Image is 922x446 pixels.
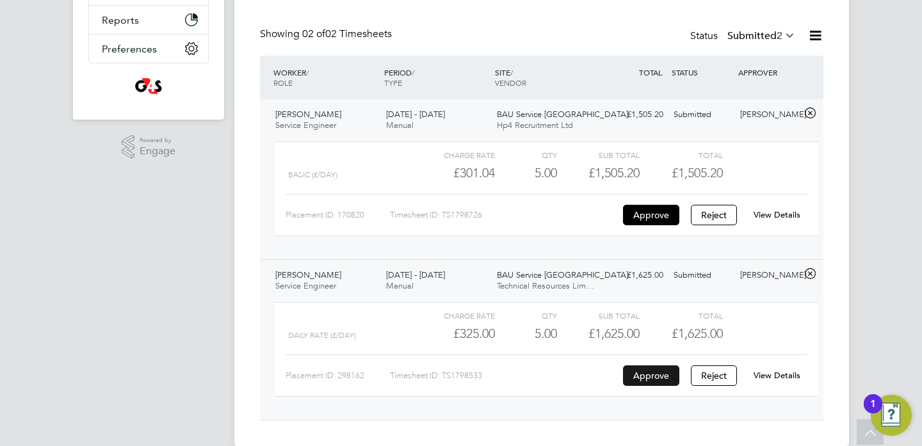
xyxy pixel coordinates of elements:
[275,109,341,120] span: [PERSON_NAME]
[412,67,414,77] span: /
[735,265,802,286] div: [PERSON_NAME]
[273,77,293,88] span: ROLE
[668,104,735,125] div: Submitted
[386,120,414,131] span: Manual
[557,163,640,184] div: £1,505.20
[691,205,737,225] button: Reject
[497,269,628,280] span: BAU Service [GEOGRAPHIC_DATA]
[288,331,356,340] span: Daily Rate (£/day)
[302,28,325,40] span: 02 of
[133,76,165,97] img: g4sssuk-logo-retina.png
[302,28,392,40] span: 02 Timesheets
[735,61,802,84] div: APPROVER
[412,323,495,344] div: £325.00
[510,67,513,77] span: /
[492,61,603,94] div: SITE
[275,269,341,280] span: [PERSON_NAME]
[497,280,594,291] span: Technical Resources Lim…
[306,67,309,77] span: /
[870,404,876,420] div: 1
[412,147,495,163] div: Charge rate
[557,323,640,344] div: £1,625.00
[602,104,668,125] div: £1,505.20
[639,67,662,77] span: TOTAL
[384,77,402,88] span: TYPE
[497,120,573,131] span: Hp4 Recruitment Ltd
[390,205,620,225] div: Timesheet ID: TS1798726
[260,28,394,41] div: Showing
[495,163,557,184] div: 5.00
[286,365,390,386] div: Placement ID: 298162
[495,77,526,88] span: VENDOR
[495,147,557,163] div: QTY
[412,308,495,323] div: Charge rate
[495,308,557,323] div: QTY
[672,326,723,341] span: £1,625.00
[754,370,800,381] a: View Details
[727,29,795,42] label: Submitted
[386,280,414,291] span: Manual
[288,170,337,179] span: Basic (£/day)
[390,365,620,386] div: Timesheet ID: TS1798533
[286,205,390,225] div: Placement ID: 170820
[89,6,208,34] button: Reports
[102,43,157,55] span: Preferences
[557,147,640,163] div: Sub Total
[88,76,209,97] a: Go to home page
[497,109,628,120] span: BAU Service [GEOGRAPHIC_DATA]
[623,365,679,386] button: Approve
[602,265,668,286] div: £1,625.00
[640,147,722,163] div: Total
[386,109,445,120] span: [DATE] - [DATE]
[672,165,723,180] span: £1,505.20
[122,135,176,159] a: Powered byEngage
[623,205,679,225] button: Approve
[557,308,640,323] div: Sub Total
[412,163,495,184] div: £301.04
[495,323,557,344] div: 5.00
[270,61,381,94] div: WORKER
[735,104,802,125] div: [PERSON_NAME]
[640,308,722,323] div: Total
[668,61,735,84] div: STATUS
[690,28,798,45] div: Status
[275,280,336,291] span: Service Engineer
[668,265,735,286] div: Submitted
[777,29,782,42] span: 2
[102,14,139,26] span: Reports
[386,269,445,280] span: [DATE] - [DATE]
[871,395,912,436] button: Open Resource Center, 1 new notification
[754,209,800,220] a: View Details
[691,365,737,386] button: Reject
[140,146,175,157] span: Engage
[89,35,208,63] button: Preferences
[140,135,175,146] span: Powered by
[381,61,492,94] div: PERIOD
[275,120,336,131] span: Service Engineer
